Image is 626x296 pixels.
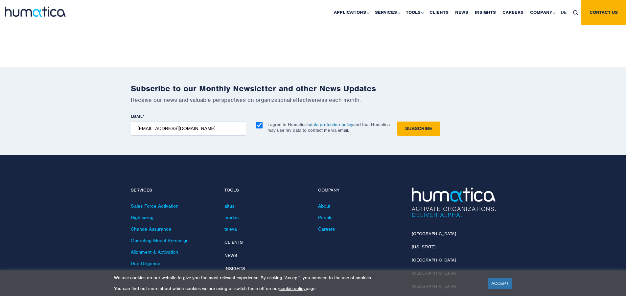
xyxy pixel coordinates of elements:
[412,244,435,250] a: [US_STATE]
[412,188,496,217] img: Humatica
[397,122,440,136] input: Subscribe
[131,83,496,94] h2: Subscribe to our Monthly Newsletter and other News Updates
[131,122,246,136] input: name@company.com
[224,188,308,193] h4: Tools
[224,266,245,271] a: Insights
[318,203,330,209] a: About
[131,188,215,193] h4: Services
[114,275,480,281] p: We use cookies on our website to give you the most relevant experience. By clicking “Accept”, you...
[256,122,263,128] input: I agree to Humatica’sdata protection policyand that Humatica may use my data to contact me via em...
[318,188,402,193] h4: Company
[131,226,171,232] a: Change Assurance
[267,122,390,133] p: I agree to Humatica’s and that Humatica may use my data to contact me via email.
[412,257,456,263] a: [GEOGRAPHIC_DATA]
[488,278,512,289] a: ACCEPT
[131,238,189,243] a: Operating Model Re-design
[224,215,239,220] a: modas
[224,226,237,232] a: taleva
[131,203,178,209] a: Sales Force Activation
[318,226,335,232] a: Careers
[310,122,353,127] a: data protection policy
[318,215,333,220] a: People
[224,203,234,209] a: altus
[561,10,567,15] span: DE
[224,239,243,245] a: Clients
[279,286,306,291] a: cookie policy
[131,114,143,119] span: EMAIL
[131,261,160,266] a: Due Diligence
[5,7,66,17] img: logo
[131,215,153,220] a: Rightsizing
[131,249,178,255] a: Alignment & Activation
[131,96,496,103] p: Receive our news and valuable perspectives on organizational effectiveness each month.
[114,286,480,291] p: You can find out more about which cookies we are using or switch them off on our page.
[412,231,456,237] a: [GEOGRAPHIC_DATA]
[224,253,237,258] a: News
[573,10,578,15] img: search_icon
